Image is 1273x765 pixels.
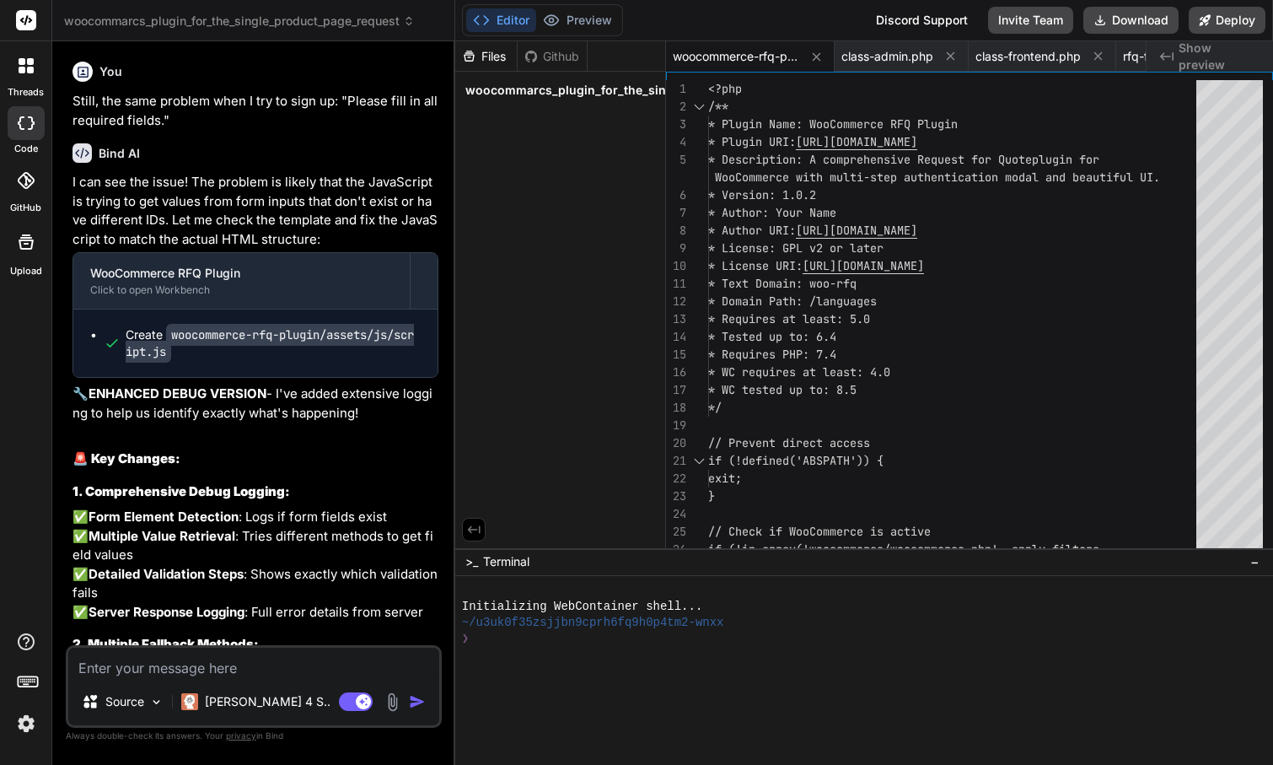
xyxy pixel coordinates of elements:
[73,92,438,130] p: Still, the same problem when I try to sign up: "Please fill in all required fields."
[518,48,587,65] div: Github
[988,7,1073,34] button: Invite Team
[149,695,164,709] img: Pick Models
[1250,553,1260,570] span: −
[89,566,244,582] strong: Detailed Validation Steps
[688,452,710,470] div: Click to collapse the range.
[666,133,686,151] div: 4
[205,693,330,710] p: [PERSON_NAME] 4 S..
[73,483,290,499] strong: 1. Comprehensive Debug Logging:
[14,142,38,156] label: code
[708,223,796,238] span: * Author URI:
[66,728,442,744] p: Always double-check its answers. Your in Bind
[666,186,686,204] div: 6
[89,385,266,401] strong: ENHANCED DEBUG VERSION
[666,240,686,257] div: 9
[708,81,742,96] span: <?php
[666,470,686,488] div: 22
[666,80,686,98] div: 1
[666,98,686,116] div: 2
[462,631,469,647] span: ❯
[708,471,742,486] span: exit;
[673,48,799,65] span: woocommerce-rfq-plugin.php
[666,275,686,293] div: 11
[796,223,917,238] span: [URL][DOMAIN_NAME]
[465,82,821,99] span: woocommarcs_plugin_for_the_single_product_page_request
[666,346,686,364] div: 15
[73,450,180,466] strong: 🚨 Key Changes:
[708,541,1045,557] span: if (!in_array('woocommerce/woocommerce.php', apply
[105,693,144,710] p: Source
[666,293,686,310] div: 12
[708,116,958,132] span: * Plugin Name: WooCommerce RFQ Plugin
[409,693,426,710] img: icon
[466,8,536,32] button: Editor
[1032,152,1099,167] span: plugin for
[666,116,686,133] div: 3
[708,258,803,273] span: * License URI:
[465,553,478,570] span: >_
[73,173,438,249] p: I can see the issue! The problem is likely that the JavaScript is trying to get values from form ...
[708,347,836,362] span: * Requires PHP: 7.4
[708,329,836,344] span: * Tested up to: 6.4
[181,693,198,710] img: Claude 4 Sonnet
[666,523,686,541] div: 25
[708,382,857,397] span: * WC tested up to: 8.5
[708,524,931,539] span: // Check if WooCommerce is active
[708,205,836,220] span: * Author: Your Name
[708,453,884,468] span: if (!defined('ABSPATH')) {
[708,134,796,149] span: * Plugin URI:
[1247,548,1263,575] button: −
[666,488,686,505] div: 23
[126,324,414,363] code: woocommerce-rfq-plugin/assets/js/script.js
[666,541,686,558] div: 26
[708,276,857,291] span: * Text Domain: woo-rfq
[666,151,686,169] div: 5
[666,417,686,434] div: 19
[866,7,978,34] div: Discord Support
[99,145,140,162] h6: Bind AI
[90,265,393,282] div: WooCommerce RFQ Plugin
[715,170,1052,185] span: WooCommerce with multi-step authentication modal a
[8,85,44,100] label: threads
[483,553,529,570] span: Terminal
[12,709,40,738] img: settings
[99,63,122,80] h6: You
[796,134,917,149] span: [URL][DOMAIN_NAME]
[1045,541,1099,557] span: _filters
[666,434,686,452] div: 20
[803,258,924,273] span: [URL][DOMAIN_NAME]
[841,48,933,65] span: class-admin.php
[73,385,438,423] p: 🔧 - I've added extensive logging to help us identify exactly what's happening!
[708,187,816,202] span: * Version: 1.0.2
[10,264,42,278] label: Upload
[89,509,239,525] strong: Form Element Detection
[73,636,259,652] strong: 2. Multiple Fallback Methods:
[462,615,724,631] span: ~/u3uk0f35zsjjbn9cprh6fq9h0p4tm2-wnxx
[89,604,244,620] strong: Server Response Logging
[89,528,235,544] strong: Multiple Value Retrieval
[1179,40,1260,73] span: Show preview
[708,152,1032,167] span: * Description: A comprehensive Request for Quote
[708,294,877,309] span: * Domain Path: /languages
[708,311,870,326] span: * Requires at least: 5.0
[1189,7,1265,34] button: Deploy
[73,508,438,622] p: ✅ : Logs if form fields exist ✅ : Tries different methods to get field values ✅ : Shows exactly w...
[462,599,702,615] span: Initializing WebContainer shell...
[666,381,686,399] div: 17
[708,364,890,380] span: * WC requires at least: 4.0
[666,310,686,328] div: 13
[708,240,884,256] span: * License: GPL v2 or later
[1123,48,1195,65] span: rfq-form.php
[688,98,710,116] div: Click to collapse the range.
[666,399,686,417] div: 18
[708,435,870,450] span: // Prevent direct access
[1052,170,1160,185] span: nd beautiful UI.
[666,364,686,381] div: 16
[126,326,421,360] div: Create
[73,253,410,309] button: WooCommerce RFQ PluginClick to open Workbench
[666,328,686,346] div: 14
[536,8,619,32] button: Preview
[10,201,41,215] label: GitHub
[666,257,686,275] div: 10
[64,13,415,30] span: woocommarcs_plugin_for_the_single_product_page_request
